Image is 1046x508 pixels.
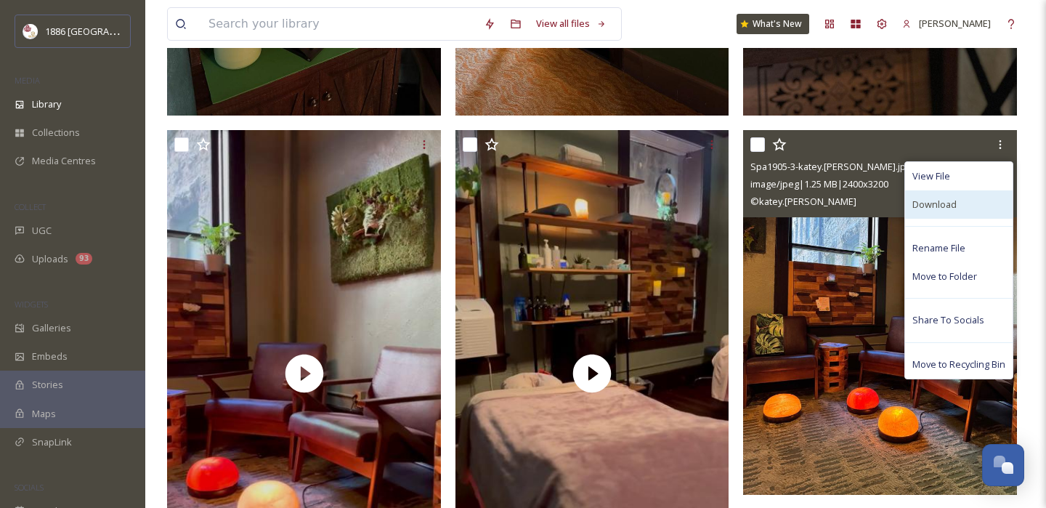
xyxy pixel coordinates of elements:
span: image/jpeg | 1.25 MB | 2400 x 3200 [750,177,888,190]
input: Search your library [201,8,477,40]
span: Spa1905-3-katey.[PERSON_NAME].jpg [750,160,911,173]
span: SnapLink [32,435,72,449]
img: Spa1905-3-katey.kratz.jpg [743,130,1017,495]
span: Stories [32,378,63,392]
span: Share To Socials [912,313,984,327]
span: Collections [32,126,80,140]
button: Open Chat [982,444,1024,486]
span: View File [912,169,950,183]
span: Rename File [912,241,965,255]
span: MEDIA [15,75,40,86]
div: 93 [76,253,92,265]
span: COLLECT [15,201,46,212]
span: Embeds [32,350,68,363]
span: © katey.[PERSON_NAME] [750,195,856,208]
span: Move to Recycling Bin [912,358,1005,371]
span: UGC [32,224,52,238]
span: Maps [32,407,56,421]
span: Media Centres [32,154,96,168]
span: Uploads [32,252,68,266]
span: WIDGETS [15,299,48,310]
a: What's New [737,14,809,34]
a: View all files [529,9,614,38]
span: Download [912,198,957,211]
span: 1886 [GEOGRAPHIC_DATA] [45,24,160,38]
span: SOCIALS [15,482,44,493]
a: [PERSON_NAME] [895,9,998,38]
span: [PERSON_NAME] [919,17,991,30]
span: Galleries [32,321,71,335]
img: logos.png [23,24,38,39]
span: Library [32,97,61,111]
span: Move to Folder [912,270,977,283]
